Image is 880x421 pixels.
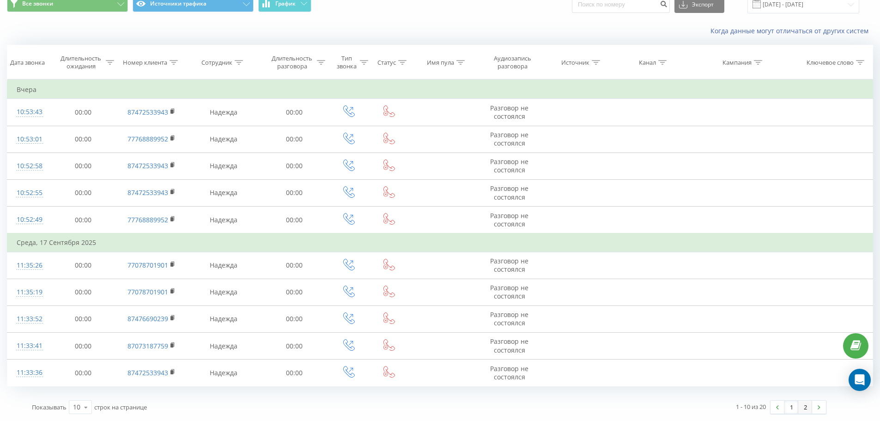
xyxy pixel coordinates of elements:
[127,261,168,269] a: 77078701901
[127,134,168,143] a: 77768889952
[261,279,328,305] td: 00:00
[490,337,528,354] span: Разговор не состоялся
[798,401,812,414] a: 2
[261,360,328,386] td: 00:00
[261,333,328,360] td: 00:00
[123,59,167,67] div: Номер клиента
[336,55,358,70] div: Тип звонка
[17,211,41,229] div: 10:52:49
[490,104,528,121] span: Разговор не состоялся
[710,26,873,35] a: Когда данные могут отличаться от других систем
[561,59,589,67] div: Источник
[201,59,232,67] div: Сотрудник
[17,157,41,175] div: 10:52:58
[17,283,41,301] div: 11:35:19
[639,59,656,67] div: Канал
[186,333,261,360] td: Надежда
[261,179,328,206] td: 00:00
[261,252,328,279] td: 00:00
[186,305,261,332] td: Надежда
[186,207,261,234] td: Надежда
[490,211,528,228] span: Разговор не состоялся
[50,153,117,179] td: 00:00
[127,287,168,296] a: 77078701901
[127,368,168,377] a: 87472533943
[17,130,41,148] div: 10:53:01
[486,55,539,70] div: Аудиозапись разговора
[261,99,328,126] td: 00:00
[490,130,528,147] span: Разговор не состоялся
[7,80,873,99] td: Вчера
[127,342,168,350] a: 87073187759
[127,314,168,323] a: 87476690239
[10,59,45,67] div: Дата звонка
[377,59,396,67] div: Статус
[50,252,117,279] td: 00:00
[490,157,528,174] span: Разговор не состоялся
[261,126,328,153] td: 00:00
[127,161,168,170] a: 87472533943
[186,179,261,206] td: Надежда
[427,59,454,67] div: Имя пула
[186,153,261,179] td: Надежда
[50,99,117,126] td: 00:00
[261,305,328,332] td: 00:00
[490,283,528,300] span: Разговор не состоялся
[186,279,261,305] td: Надежда
[17,184,41,202] div: 10:52:55
[94,403,147,411] span: строк на странице
[736,402,766,411] div: 1 - 10 из 20
[127,108,168,116] a: 87472533943
[261,207,328,234] td: 00:00
[722,59,752,67] div: Кампания
[807,59,854,67] div: Ключевое слово
[17,103,41,121] div: 10:53:43
[58,55,104,70] div: Длительность ожидания
[50,179,117,206] td: 00:00
[50,305,117,332] td: 00:00
[784,401,798,414] a: 1
[261,153,328,179] td: 00:00
[186,99,261,126] td: Надежда
[17,364,41,382] div: 11:33:36
[73,403,80,412] div: 10
[269,55,315,70] div: Длительность разговора
[50,333,117,360] td: 00:00
[50,360,117,386] td: 00:00
[50,207,117,234] td: 00:00
[275,0,296,7] span: График
[17,310,41,328] div: 11:33:52
[849,369,871,391] div: Open Intercom Messenger
[186,252,261,279] td: Надежда
[186,126,261,153] td: Надежда
[186,360,261,386] td: Надежда
[127,215,168,224] a: 77768889952
[490,310,528,327] span: Разговор не состоялся
[32,403,67,411] span: Показывать
[50,126,117,153] td: 00:00
[7,233,873,252] td: Среда, 17 Сентября 2025
[50,279,117,305] td: 00:00
[490,256,528,274] span: Разговор не состоялся
[490,364,528,381] span: Разговор не состоялся
[127,188,168,197] a: 87472533943
[17,256,41,275] div: 11:35:26
[17,337,41,355] div: 11:33:41
[490,184,528,201] span: Разговор не состоялся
